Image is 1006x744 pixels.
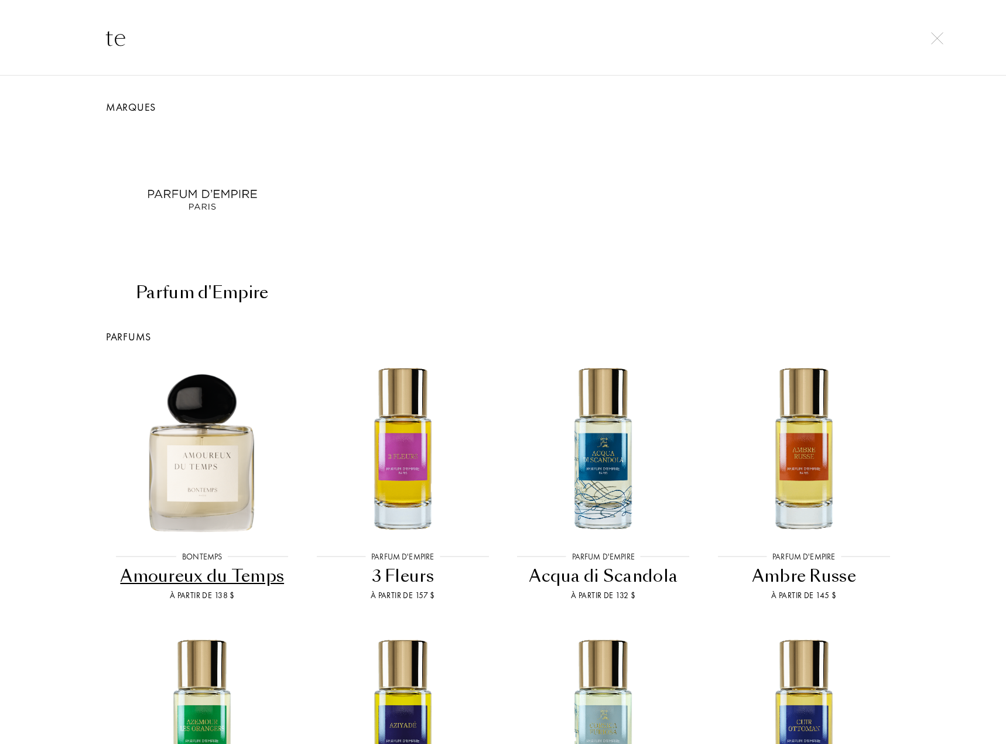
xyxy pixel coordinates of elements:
[93,99,913,115] div: Marques
[709,589,900,602] div: À partir de 145 $
[503,344,704,616] a: Acqua di ScandolaParfum d'EmpireAcqua di ScandolaÀ partir de 132 $
[176,551,228,563] div: Bontemps
[513,357,693,538] img: Acqua di Scandola
[704,344,905,616] a: Ambre RusseParfum d'EmpireAmbre RusseÀ partir de 145 $
[365,551,440,563] div: Parfum d'Empire
[107,589,298,602] div: À partir de 138 $
[566,551,641,563] div: Parfum d'Empire
[307,589,499,602] div: À partir de 157 $
[508,565,699,588] div: Acqua di Scandola
[107,565,298,588] div: Amoureux du Temps
[93,329,913,344] div: Parfums
[81,20,925,55] input: Rechercher
[303,344,504,616] a: 3 FleursParfum d'Empire3 FleursÀ partir de 157 $
[931,32,943,45] img: cross.svg
[714,357,894,538] img: Ambre Russe
[313,357,493,538] img: 3 Fleurs
[112,357,292,538] img: Amoureux du Temps
[107,281,298,304] div: Parfum d'Empire
[767,551,841,563] div: Parfum d'Empire
[102,344,303,616] a: Amoureux du TempsBontempsAmoureux du TempsÀ partir de 138 $
[102,115,303,305] a: Parfum d'EmpireParfum d'Empire
[508,589,699,602] div: À partir de 132 $
[709,565,900,588] div: Ambre Russe
[135,132,269,267] img: Parfum d'Empire
[307,565,499,588] div: 3 Fleurs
